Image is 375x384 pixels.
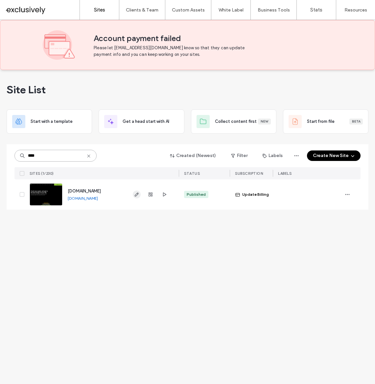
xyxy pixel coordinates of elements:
span: Please let [EMAIL_ADDRESS][DOMAIN_NAME] know so that they can update payment info and you can kee... [94,45,263,58]
label: White Label [219,7,244,13]
span: Help [15,5,29,11]
span: Site List [7,83,46,96]
span: Start with a template [31,118,73,125]
div: Start with a template [7,109,92,134]
span: Account payment failed [94,34,332,43]
div: Get a head start with AI [99,109,184,134]
div: Published [187,192,206,197]
div: Beta [349,119,363,124]
button: Filter [224,150,254,161]
span: STATUS [184,171,200,176]
span: SITES (1/230) [30,171,54,176]
span: Collect content first [215,118,257,125]
span: Start from file [307,118,335,125]
div: Collect content firstNew [191,109,276,134]
button: Created (Newest) [164,150,222,161]
label: Stats [310,7,322,13]
a: [DOMAIN_NAME] [68,196,98,201]
button: Create New Site [307,150,361,161]
label: Clients & Team [126,7,158,13]
a: [DOMAIN_NAME] [68,189,101,193]
label: Business Tools [258,7,290,13]
span: SUBSCRIPTION [235,171,263,176]
span: LABELS [278,171,292,176]
span: Get a head start with AI [123,118,169,125]
label: Sites [94,7,105,13]
span: Update Billing [235,191,269,198]
label: Custom Assets [172,7,205,13]
label: Resources [344,7,367,13]
div: Start from fileBeta [283,109,368,134]
div: New [258,119,271,124]
button: Labels [257,150,289,161]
